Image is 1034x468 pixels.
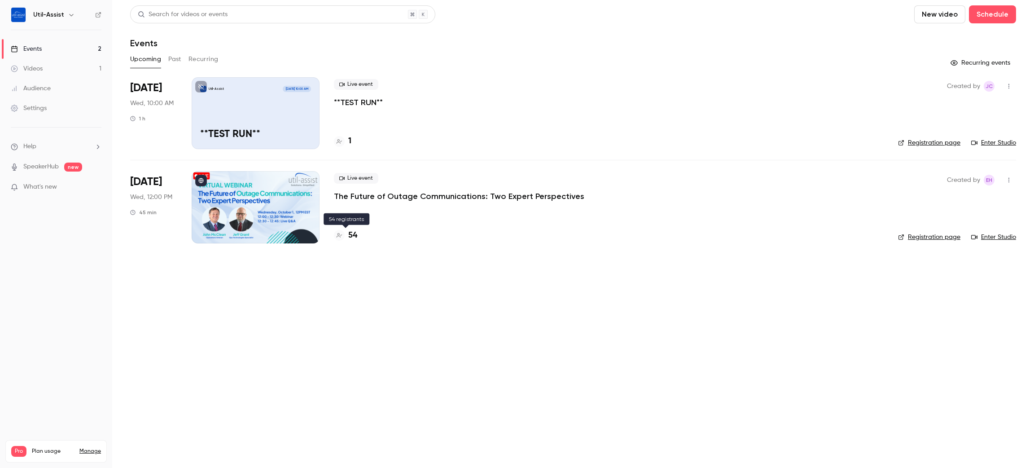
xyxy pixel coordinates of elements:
button: Past [168,52,181,66]
span: Live event [334,79,378,90]
span: Wed, 10:00 AM [130,99,174,108]
span: [DATE] [130,81,162,95]
div: Oct 1 Wed, 10:00 AM (America/New York) [130,77,177,149]
span: [DATE] [130,175,162,189]
h4: 1 [348,135,351,147]
div: 45 min [130,209,157,216]
span: Wed, 12:00 PM [130,193,172,202]
img: Util-Assist [11,8,26,22]
a: SpeakerHub [23,162,59,172]
h1: Events [130,38,158,49]
button: Recurring events [946,56,1016,70]
a: 1 [334,135,351,147]
span: [DATE] 10:00 AM [283,86,311,92]
span: Josh C [984,81,995,92]
button: Schedule [969,5,1016,23]
iframe: Noticeable Trigger [91,183,101,191]
span: Created by [947,175,980,185]
a: Registration page [898,233,960,242]
a: Enter Studio [971,233,1016,242]
span: Plan usage [32,448,74,455]
span: What's new [23,182,57,192]
div: Oct 1 Wed, 12:00 PM (America/Toronto) [130,171,177,243]
div: Videos [11,64,43,73]
div: Audience [11,84,51,93]
span: Live event [334,173,378,184]
a: The Future of Outage Communications: Two Expert Perspectives [334,191,584,202]
a: **TEST RUN**Util-Assist[DATE] 10:00 AM**TEST RUN** [192,77,320,149]
div: 1 h [130,115,145,122]
span: new [64,163,82,172]
li: help-dropdown-opener [11,142,101,151]
div: Search for videos or events [138,10,228,19]
h4: 54 [348,230,357,242]
a: 54 [334,230,357,242]
span: Pro [11,446,26,457]
span: JC [986,81,993,92]
span: EH [986,175,992,185]
a: Registration page [898,138,960,147]
button: Upcoming [130,52,161,66]
h6: Util-Assist [33,10,64,19]
p: Util-Assist [209,87,224,91]
div: Settings [11,104,47,113]
button: Recurring [188,52,219,66]
span: Created by [947,81,980,92]
a: Enter Studio [971,138,1016,147]
div: Events [11,44,42,53]
span: Help [23,142,36,151]
span: Emily Henderson [984,175,995,185]
button: New video [914,5,965,23]
a: Manage [79,448,101,455]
